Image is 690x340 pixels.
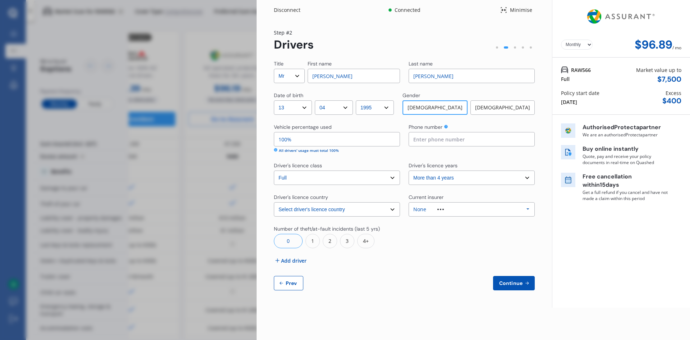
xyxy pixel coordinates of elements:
[274,194,328,201] div: Driver's licence country
[305,234,320,248] div: 1
[274,132,400,146] input: Enter percentage
[672,38,681,51] div: / mo
[409,60,433,67] div: Last name
[308,69,400,83] input: Enter first name
[561,75,570,83] div: Full
[281,257,307,264] span: Add driver
[583,123,669,132] p: Authorised Protecta partner
[636,66,681,74] div: Market value up to
[274,123,332,131] div: Vehicle percentage used
[493,276,535,290] button: Continue
[274,38,314,51] div: Drivers
[274,276,303,290] button: Prev
[662,97,681,105] div: $ 400
[585,3,657,30] img: Assurant.png
[409,162,457,169] div: Driver's licence years
[657,75,681,83] div: $ 7,500
[402,100,468,115] div: [DEMOGRAPHIC_DATA]
[357,234,374,248] div: 4+
[561,98,577,106] div: [DATE]
[308,60,332,67] div: First name
[583,132,669,138] p: We are an authorised Protecta partner
[561,173,575,187] img: free cancel icon
[583,189,669,201] p: Get a full refund if you cancel and have not made a claim within this period
[507,6,535,14] div: Minimise
[635,38,672,51] div: $96.89
[409,132,535,146] input: Enter phone number
[274,60,284,67] div: Title
[561,123,575,138] img: insurer icon
[561,145,575,159] img: buy online icon
[274,92,303,99] div: Date of birth
[583,153,669,166] p: Quote, pay and receive your policy documents in real-time on Quashed
[583,145,669,153] p: Buy online instantly
[498,280,524,286] span: Continue
[274,6,308,14] div: Disconnect
[583,173,669,189] p: Free cancellation within 15 days
[666,89,681,97] div: Excess
[571,66,591,74] span: RAW566
[437,209,444,210] img: other.81dba5aafe580aa69f38.svg
[470,100,535,115] div: [DEMOGRAPHIC_DATA]
[274,162,322,169] div: Driver's licence class
[409,194,443,201] div: Current insurer
[409,123,442,131] div: Phone number
[561,89,599,97] div: Policy start date
[413,207,426,212] div: None
[402,92,420,99] div: Gender
[284,280,299,286] span: Prev
[340,234,354,248] div: 3
[274,225,380,232] div: Number of theft/at-fault incidents (last 5 yrs)
[409,69,535,83] input: Enter last name
[274,29,314,36] div: Step # 2
[274,234,303,248] div: 0
[279,148,339,153] div: All drivers' usage must total 100%
[393,6,422,14] div: Connected
[323,234,337,248] div: 2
